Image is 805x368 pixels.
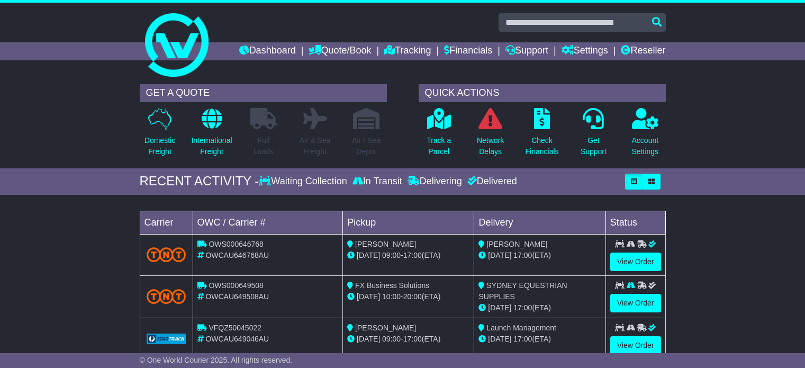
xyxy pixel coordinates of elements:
span: [DATE] [488,303,511,312]
a: Dashboard [239,42,296,60]
p: Domestic Freight [144,135,175,157]
span: [DATE] [488,251,511,259]
div: (ETA) [478,250,601,261]
span: Launch Management [486,324,556,332]
span: 10:00 [382,292,401,301]
p: Network Delays [477,135,504,157]
p: Air & Sea Freight [299,135,330,157]
span: OWCAU649508AU [205,292,269,301]
span: 09:00 [382,251,401,259]
span: 20:00 [403,292,422,301]
span: OWS000646768 [209,240,264,248]
div: Delivered [465,176,517,187]
div: QUICK ACTIONS [419,84,666,102]
img: GetCarrierServiceLogo [147,334,186,344]
div: In Transit [350,176,405,187]
span: SYDNEY EQUESTRIAN SUPPLIES [478,281,567,301]
span: 17:00 [403,335,422,343]
span: FX Business Solutions [355,281,429,290]
span: 17:00 [513,251,532,259]
span: [PERSON_NAME] [355,324,416,332]
div: Delivering [405,176,465,187]
a: NetworkDelays [476,107,504,163]
a: Support [505,42,548,60]
a: View Order [610,336,661,355]
a: Quote/Book [309,42,371,60]
span: © One World Courier 2025. All rights reserved. [140,356,293,364]
p: Get Support [581,135,607,157]
div: (ETA) [478,302,601,313]
span: [PERSON_NAME] [486,240,547,248]
p: Air / Sea Depot [352,135,381,157]
a: View Order [610,294,661,312]
a: DomesticFreight [144,107,176,163]
span: [DATE] [357,251,380,259]
a: Financials [444,42,492,60]
span: 17:00 [513,303,532,312]
a: Reseller [621,42,665,60]
a: CheckFinancials [525,107,559,163]
span: OWCAU649046AU [205,335,269,343]
span: [DATE] [357,335,380,343]
span: OWCAU646768AU [205,251,269,259]
div: RECENT ACTIVITY - [140,174,259,189]
p: Account Settings [632,135,659,157]
td: Pickup [343,211,474,234]
a: InternationalFreight [191,107,232,163]
img: TNT_Domestic.png [147,247,186,262]
div: - (ETA) [347,334,469,345]
a: Track aParcel [426,107,451,163]
a: Settings [562,42,608,60]
span: 09:00 [382,335,401,343]
img: TNT_Domestic.png [147,289,186,303]
span: [DATE] [357,292,380,301]
div: (ETA) [478,334,601,345]
span: 17:00 [403,251,422,259]
a: View Order [610,253,661,271]
span: [DATE] [488,335,511,343]
div: - (ETA) [347,291,469,302]
a: Tracking [384,42,431,60]
td: OWC / Carrier # [193,211,343,234]
div: Waiting Collection [259,176,349,187]
p: Check Financials [526,135,559,157]
a: AccountSettings [631,107,659,163]
span: OWS000649508 [209,281,264,290]
td: Delivery [474,211,605,234]
td: Status [605,211,665,234]
a: GetSupport [580,107,607,163]
span: [PERSON_NAME] [355,240,416,248]
td: Carrier [140,211,193,234]
div: - (ETA) [347,250,469,261]
span: 17:00 [513,335,532,343]
p: Track a Parcel [427,135,451,157]
div: GET A QUOTE [140,84,387,102]
span: VFQZ50045022 [209,324,261,332]
p: Full Loads [250,135,277,157]
p: International Freight [191,135,232,157]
